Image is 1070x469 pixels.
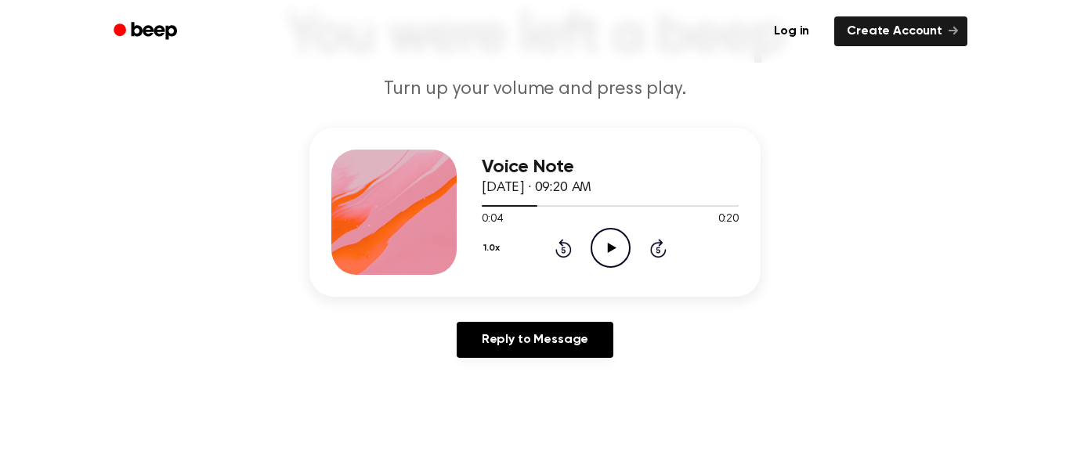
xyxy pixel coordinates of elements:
a: Log in [758,13,825,49]
a: Reply to Message [457,322,613,358]
a: Beep [103,16,191,47]
span: 0:04 [482,211,502,228]
a: Create Account [834,16,967,46]
button: 1.0x [482,235,505,262]
p: Turn up your volume and press play. [234,77,836,103]
span: [DATE] · 09:20 AM [482,181,591,195]
span: 0:20 [718,211,739,228]
h3: Voice Note [482,157,739,178]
